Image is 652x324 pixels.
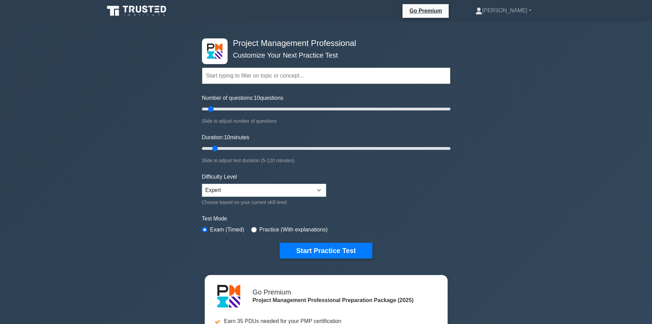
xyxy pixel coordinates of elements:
input: Start typing to filter on topic or concept... [202,68,450,84]
label: Practice (With explanations) [259,226,328,234]
div: Slide to adjust test duration (5-120 minutes) [202,156,450,165]
label: Number of questions: questions [202,94,283,102]
div: Slide to adjust number of questions [202,117,450,125]
label: Test Mode [202,215,450,223]
div: Choose based on your current skill level [202,198,326,206]
label: Duration: minutes [202,133,250,142]
a: [PERSON_NAME] [459,4,548,17]
a: Go Premium [405,7,446,15]
label: Exam (Timed) [210,226,244,234]
label: Difficulty Level [202,173,237,181]
span: 10 [254,95,260,101]
span: 10 [224,134,230,140]
button: Start Practice Test [280,243,372,259]
h4: Project Management Professional [230,38,417,48]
